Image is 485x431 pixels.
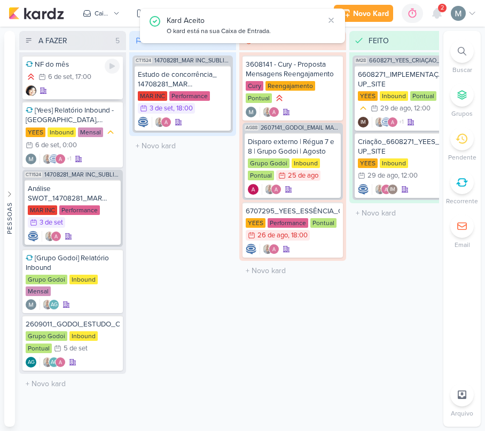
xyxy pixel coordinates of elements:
div: , 12:00 [398,172,418,179]
div: Aline Gimenez Graciano [26,357,36,368]
div: Mensal [78,127,103,137]
div: Criador(a): Mariana Amorim [26,299,36,310]
div: Mensal [26,286,51,296]
div: Aline Gimenez Graciano [49,357,59,368]
div: Inbound [380,91,408,101]
div: Colaboradores: Iara Santos, Alessandra Gomes, Isabella Machado Guimarães [372,184,398,195]
li: Ctrl + F [443,39,481,75]
img: Iara Santos [42,357,53,368]
div: Disparo externo | Régua 7 e 8 | Grupo Godoi | Agosto [248,137,338,156]
div: Grupo Godoi [248,158,290,168]
div: 25 de ago [288,172,318,179]
div: MAR INC [28,205,57,215]
span: +1 [398,118,404,126]
p: AG [51,360,58,365]
div: Estudo de concorrência_ 14708281_MAR INC_SUBLIME_JARDINS_PLANEJAMENTO ESTRATÉGICO [138,70,228,89]
img: Alessandra Gomes [269,244,279,254]
div: 3 de set [150,105,173,112]
div: O kard está na sua Caixa de Entrada. [167,26,324,37]
div: Performance [169,91,210,101]
img: Alessandra Gomes [381,184,392,195]
div: 2609011_GODOI_ESTUDO_COMO_TAGUEAR_CONVERSAS_WHATSAPP_RD [26,320,120,329]
div: Grupo Godoi [26,275,67,284]
div: , 18:00 [288,232,308,239]
img: Iara Santos [42,154,53,164]
span: CT1524 [25,172,42,178]
div: 3 de set [40,219,63,226]
div: 5 de set [64,345,88,352]
p: Arquivo [451,409,473,418]
div: 26 de ago [257,232,288,239]
img: Mariana Amorim [26,299,36,310]
div: Prioridade Média [358,103,369,114]
button: Novo Kard [334,5,393,22]
div: , 0:00 [59,142,77,149]
img: Iara Santos [44,231,55,242]
div: , 12:00 [411,105,431,112]
img: Mariana Amorim [246,107,256,117]
span: 6608271_YEES_CRIAÇAO_POP-UP_SITE [369,58,451,63]
div: Colaboradores: Iara Santos, Aline Gimenez Graciano [40,299,59,310]
span: +1 [66,155,72,163]
div: Criador(a): Caroline Traven De Andrade [246,244,256,254]
img: Alessandra Gomes [271,184,281,195]
div: Criador(a): Caroline Traven De Andrade [28,231,38,242]
div: Colaboradores: Iara Santos, Alessandra Gomes [42,231,61,242]
div: Análise SWOT_14708281_MAR INC_SUBLIME_JARDINS_PLANEJAMENTO ESTRATÉGICO [28,184,118,203]
img: Iara Santos [262,107,273,117]
div: Criador(a): Lucimara Paz [26,85,36,96]
p: AG [28,360,35,365]
span: AG88 [245,125,259,131]
p: IM [390,187,395,193]
div: Inbound [48,127,76,137]
img: Alessandra Gomes [269,107,279,117]
div: Prioridade Alta [26,71,36,82]
img: Alessandra Gomes [387,117,398,127]
img: Iara Santos [374,184,385,195]
img: Alessandra Gomes [161,117,171,127]
div: Aline Gimenez Graciano [49,299,59,310]
p: Grupos [451,109,473,118]
img: Caroline Traven De Andrade [28,231,38,242]
div: Pontual [248,171,274,180]
div: 5 [111,35,124,46]
div: Novo Kard [353,8,389,19]
div: Inbound [69,331,98,341]
div: Criador(a): Isabella Machado Guimarães [358,117,369,127]
img: Caroline Traven De Andrade [358,184,369,195]
div: Isabella Machado Guimarães [387,184,398,195]
div: 6707295_YEES_ESSÊNCIA_CAMPOLIM_CLIENTE_OCULTO [246,206,340,216]
div: MAR INC [138,91,167,101]
div: Inbound [69,275,98,284]
button: Pessoas [4,31,15,427]
p: IM [361,120,366,125]
span: 2 [441,4,444,12]
div: Inbound [380,158,408,168]
div: 6 de set [35,142,59,149]
p: Recorrente [446,196,478,206]
img: Mariana Amorim [451,6,466,21]
div: Cury [246,81,263,91]
div: 29 de ago [380,105,411,112]
div: 29 de ago [367,172,398,179]
div: 6608271_IMPLEMENTAÇAO_YEES_POP-UP_SITE [358,70,448,89]
div: Pontual [310,218,337,228]
img: Lucimara Paz [26,85,36,96]
div: Criador(a): Mariana Amorim [26,154,36,164]
div: YEES [246,218,265,228]
div: Performance [59,205,100,215]
div: Pontual [410,91,436,101]
img: Caroline Traven De Andrade [246,244,256,254]
img: Alessandra Gomes [51,231,61,242]
div: Prioridade Alta [274,93,285,103]
div: Criador(a): Alessandra Gomes [248,184,259,195]
input: + Novo kard [351,205,454,221]
img: Iara Santos [264,184,275,195]
div: Criador(a): Caroline Traven De Andrade [358,184,369,195]
span: 2607141_GODOI_EMAIL MARKETING_AGOSTO [261,125,341,131]
div: Pontual [26,344,52,353]
img: kardz.app [9,7,64,20]
img: Iara Santos [42,299,53,310]
input: + Novo kard [131,138,234,154]
div: Prioridade Média [105,127,116,138]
